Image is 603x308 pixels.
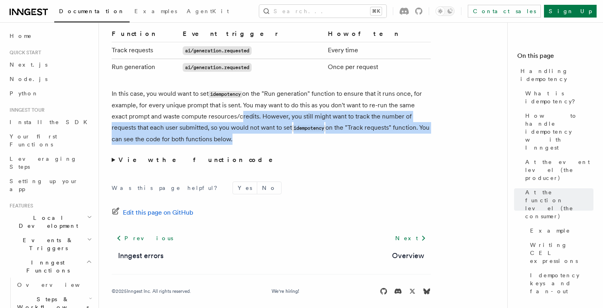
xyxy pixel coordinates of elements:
[436,6,455,16] button: Toggle dark mode
[259,5,386,18] button: Search...⌘K
[112,88,431,145] p: In this case, you would want to set on the "Run generation" function to ensure that it runs once,...
[522,86,593,109] a: What is idempotency?
[112,42,179,59] td: Track requests
[525,188,593,220] span: At the function level (the consumer)
[522,155,593,185] a: At the event level (the producer)
[522,109,593,155] a: How to handle idempotency with Inngest
[187,8,229,14] span: AgentKit
[325,59,431,76] td: Once per request
[520,67,593,83] span: Handling idempotency
[10,76,47,82] span: Node.js
[6,174,94,196] a: Setting up your app
[6,211,94,233] button: Local Development
[112,288,191,294] div: © 2025 Inngest Inc. All rights reserved.
[530,227,570,235] span: Example
[10,119,92,125] span: Install the SDK
[10,90,39,97] span: Python
[390,231,431,245] a: Next
[525,158,593,182] span: At the event level (the producer)
[112,59,179,76] td: Run generation
[522,185,593,223] a: At the function level (the consumer)
[6,203,33,209] span: Features
[10,32,32,40] span: Home
[6,259,86,274] span: Inngest Functions
[325,42,431,59] td: Every time
[527,268,593,298] a: Idempotency keys and fan-out
[517,51,593,64] h4: On this page
[6,255,94,278] button: Inngest Functions
[6,86,94,101] a: Python
[6,233,94,255] button: Events & Triggers
[118,250,164,261] a: Inngest errors
[370,7,382,15] kbd: ⌘K
[182,2,234,22] a: AgentKit
[468,5,541,18] a: Contact sales
[6,29,94,43] a: Home
[112,231,177,245] a: Previous
[112,184,223,192] p: Was this page helpful?
[179,29,325,42] th: Event trigger
[530,271,593,295] span: Idempotency keys and fan-out
[6,129,94,152] a: Your first Functions
[6,49,41,56] span: Quick start
[112,154,431,166] summary: View the function code
[183,63,252,72] code: ai/generation.requested
[10,178,78,192] span: Setting up your app
[6,214,87,230] span: Local Development
[272,288,299,294] a: We're hiring!
[209,91,242,98] code: idempotency
[130,2,182,22] a: Examples
[392,250,424,261] a: Overview
[525,112,593,152] span: How to handle idempotency with Inngest
[527,238,593,268] a: Writing CEL expressions
[292,125,325,132] code: idempotency
[530,241,593,265] span: Writing CEL expressions
[6,152,94,174] a: Leveraging Steps
[112,29,179,42] th: Function
[118,156,284,164] strong: View the function code
[6,72,94,86] a: Node.js
[6,115,94,129] a: Install the SDK
[525,89,593,105] span: What is idempotency?
[325,29,431,42] th: How often
[14,278,94,292] a: Overview
[527,223,593,238] a: Example
[10,133,57,148] span: Your first Functions
[17,282,99,288] span: Overview
[59,8,125,14] span: Documentation
[183,46,252,55] code: ai/generation.requested
[6,57,94,72] a: Next.js
[123,207,193,218] span: Edit this page on GitHub
[257,182,281,194] button: No
[10,61,47,68] span: Next.js
[517,64,593,86] a: Handling idempotency
[54,2,130,22] a: Documentation
[134,8,177,14] span: Examples
[10,156,77,170] span: Leveraging Steps
[112,207,193,218] a: Edit this page on GitHub
[6,107,45,113] span: Inngest tour
[233,182,257,194] button: Yes
[6,236,87,252] span: Events & Triggers
[544,5,597,18] a: Sign Up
